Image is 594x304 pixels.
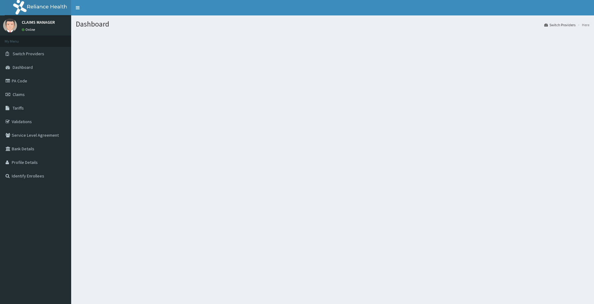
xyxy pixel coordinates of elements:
[22,27,37,32] a: Online
[13,92,25,97] span: Claims
[544,22,575,27] a: Switch Providers
[13,65,33,70] span: Dashboard
[13,105,24,111] span: Tariffs
[22,20,55,24] p: CLAIMS MANAGER
[3,19,17,32] img: User Image
[13,51,44,56] span: Switch Providers
[576,22,589,27] li: Here
[76,20,589,28] h1: Dashboard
